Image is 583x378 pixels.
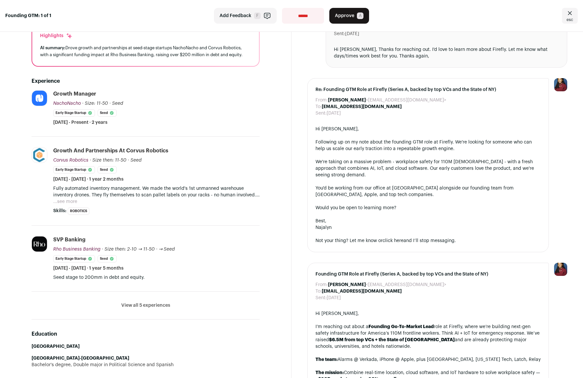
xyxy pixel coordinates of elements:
strong: [GEOGRAPHIC_DATA] [32,344,80,349]
span: Add Feedback [220,12,251,19]
b: [PERSON_NAME] [328,98,366,102]
button: Add Feedback F [214,8,277,24]
dd: [DATE] [327,295,341,301]
span: · [109,100,111,107]
span: Seed [112,101,123,106]
li: Seed [98,109,117,117]
dt: Sent: [334,31,345,37]
a: click here [383,238,404,243]
div: Bachelor's degree, Double major in Political Science and Spanish [32,362,260,368]
img: 10010497-medium_jpg [554,78,567,91]
li: Seed [98,255,117,262]
dt: From: [315,97,328,103]
p: Seed stage to 200mm in debt and equity. [53,274,260,281]
p: Fully automated inventory management. We made the world's 1st unmanned warehouse inventory drones... [53,185,260,198]
dt: To: [315,103,322,110]
dd: [DATE] [345,31,359,37]
div: Hi [PERSON_NAME], [315,310,541,317]
span: esc [567,17,573,22]
span: · [156,246,157,253]
button: ...see more [53,198,77,205]
div: Growth Manager [53,90,96,98]
div: Growth and Partnerships at Corvus Robotics [53,147,168,154]
span: Corvus Robotics [53,158,88,163]
dt: To: [315,288,322,295]
b: [PERSON_NAME] [328,282,366,287]
img: 10010497-medium_jpg [554,263,567,276]
li: Robotics [68,208,89,215]
strong: Founding Go-To-Market Lead [368,324,434,329]
span: · Size: 11-50 [82,101,108,106]
span: NachoNacho [53,101,81,106]
li: Seed [98,166,117,173]
span: [DATE] - Present · 2 years [53,119,107,126]
a: Close [562,8,578,24]
dt: Sent: [315,110,327,117]
strong: [GEOGRAPHIC_DATA]-[GEOGRAPHIC_DATA] [32,356,129,361]
span: [DATE] - [DATE] · 1 year 5 months [53,265,124,272]
strong: The team: [315,357,338,362]
span: Seed [130,158,142,163]
span: Rho Business Banking [53,247,101,252]
img: 50b16f520243484415ec0067ed8996b2ad9dc8c51c91e72b330ee458687a5ea1.jpg [32,147,47,163]
img: 76c1d0d22baf33c438ea367fcf8d2f5cec036b49b99dd4c81dfb185c1b69d158.png [32,90,47,106]
span: · Size then: 2-10 → 11-50 [102,247,155,252]
span: → Seed [159,247,175,252]
span: Re: Founding GTM Role at Firefly (Series A, backed by top VCs and the State of NY) [315,86,541,93]
span: [DATE] - [DATE] · 1 year 2 months [53,176,124,183]
button: Approve A [329,8,369,24]
div: Alarms @ Verkada, iPhone @ Apple, plus [GEOGRAPHIC_DATA], [US_STATE] Tech, Latch, Relay [315,356,541,363]
strong: Founding GTM: 1 of 1 [5,12,51,19]
span: Approve [335,12,354,19]
dt: Sent: [315,295,327,301]
div: Drove growth and partnerships at seed-stage startups NachoNacho and Corvus Robotics, with a signi... [40,44,251,58]
img: 67d536c0a266d145b316ee3de089188406f97802a528138a76fffb7b40264b92.jpg [32,236,47,252]
li: Early Stage Startup [53,109,95,117]
div: Highlights [40,33,73,39]
span: Skills: [53,208,66,214]
dd: <[EMAIL_ADDRESS][DOMAIN_NAME]> [328,281,446,288]
div: SVP Banking [53,236,85,243]
h2: Education [32,330,260,338]
span: A [357,12,363,19]
dd: [DATE] [327,110,341,117]
div: Hi [PERSON_NAME], Following up on my note about the founding GTM role at Firefly. We're looking f... [315,126,541,244]
b: [EMAIL_ADDRESS][DOMAIN_NAME] [322,289,402,294]
button: View all 5 experiences [121,302,170,309]
span: Founding GTM Role at Firefly (Series A, backed by top VCs and the State of NY) [315,271,541,278]
li: Early Stage Startup [53,166,95,173]
span: · Size then: 11-50 [90,158,127,163]
span: · [128,157,129,164]
div: Hi [PERSON_NAME], Thanks for reaching out. I'd love to learn more about Firefly. Let me know what... [334,46,559,59]
span: F [254,12,261,19]
strong: $6.5M from top VCs + the State of [GEOGRAPHIC_DATA] [329,338,455,342]
h2: Experience [32,77,260,85]
dt: From: [315,281,328,288]
li: Early Stage Startup [53,255,95,262]
dd: <[EMAIL_ADDRESS][DOMAIN_NAME]> [328,97,446,103]
strong: The mission: [315,370,344,375]
div: I’m reaching out about a role at Firefly, where we’re building next-gen safety infrastructure for... [315,323,541,350]
b: [EMAIL_ADDRESS][DOMAIN_NAME] [322,104,402,109]
span: AI summary: [40,46,65,50]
